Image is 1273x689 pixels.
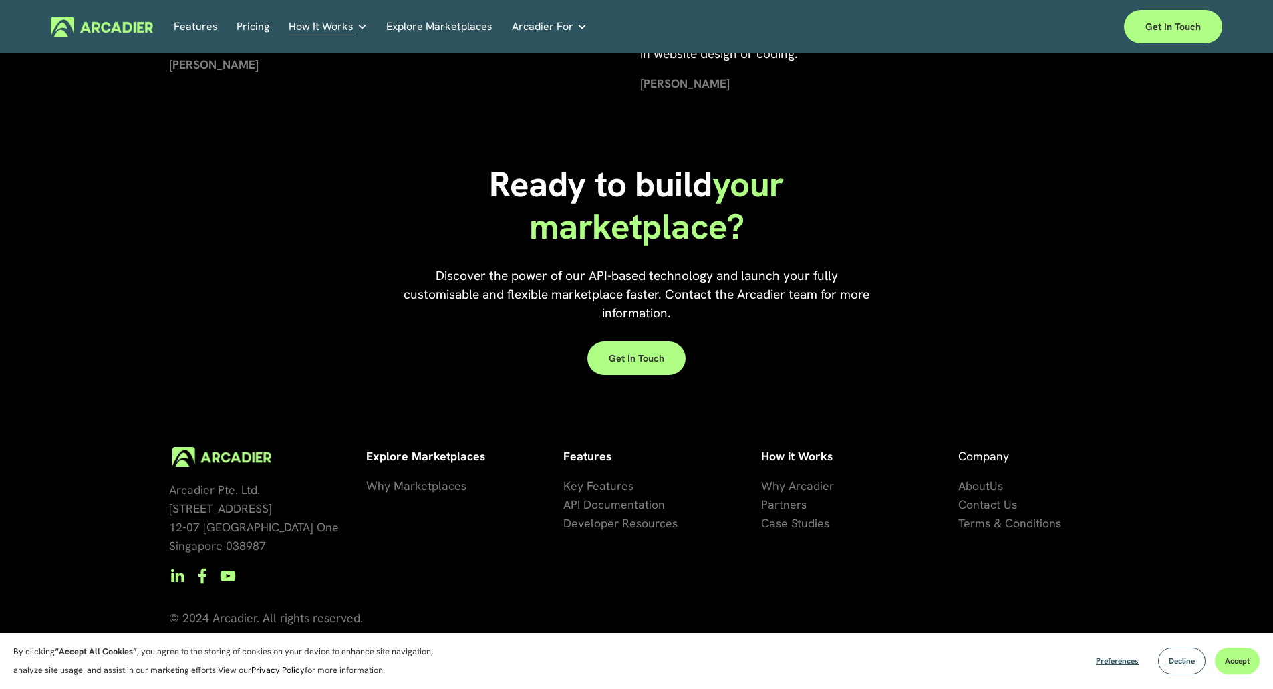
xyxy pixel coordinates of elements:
a: About [958,476,990,495]
a: folder dropdown [289,17,368,37]
a: API Documentation [563,495,665,514]
a: YouTube [220,568,236,584]
h1: your marketplace? [480,164,793,247]
a: Ca [761,514,776,533]
span: artners [768,497,807,512]
strong: Features [563,448,611,464]
span: se Studies [776,515,829,531]
p: By clicking , you agree to the storing of cookies on your device to enhance site navigation, anal... [13,642,448,680]
span: Developer Resources [563,515,678,531]
img: Arcadier [51,17,153,37]
span: Us [990,478,1003,493]
a: Get in touch [1124,10,1222,43]
a: Developer Resources [563,514,678,533]
button: Decline [1158,648,1206,674]
a: P [761,495,768,514]
span: Contact Us [958,497,1017,512]
button: Preferences [1086,648,1149,674]
a: folder dropdown [512,17,587,37]
span: About [958,478,990,493]
span: Terms & Conditions [958,515,1061,531]
strong: Explore Marketplaces [366,448,485,464]
span: Ready to build [489,161,712,207]
a: LinkedIn [169,568,185,584]
a: Features [174,17,218,37]
span: Arcadier For [512,17,573,36]
a: Key Features [563,476,633,495]
span: Discover the power of our API-based technology and launch your fully customisable and flexible ma... [404,267,873,321]
a: se Studies [776,514,829,533]
span: Why Arcadier [761,478,834,493]
a: Pricing [237,17,269,37]
strong: [PERSON_NAME] [169,57,259,72]
a: Contact Us [958,495,1017,514]
a: Why Arcadier [761,476,834,495]
span: Key Features [563,478,633,493]
iframe: Chat Widget [1206,625,1273,689]
span: How It Works [289,17,353,36]
span: Company [958,448,1009,464]
span: Ca [761,515,776,531]
a: Facebook [194,568,210,584]
strong: [PERSON_NAME] [640,76,730,91]
span: Why Marketplaces [366,478,466,493]
span: Decline [1169,656,1195,666]
span: © 2024 Arcadier. All rights reserved. [169,610,363,626]
span: API Documentation [563,497,665,512]
span: P [761,497,768,512]
a: Terms & Conditions [958,514,1061,533]
a: Get in touch [587,341,686,375]
span: Arcadier Pte. Ltd. [STREET_ADDRESS] 12-07 [GEOGRAPHIC_DATA] One Singapore 038987 [169,482,339,553]
strong: “Accept All Cookies” [55,646,137,657]
a: Privacy Policy [251,664,305,676]
a: Explore Marketplaces [386,17,492,37]
span: Preferences [1096,656,1139,666]
a: Why Marketplaces [366,476,466,495]
strong: How it Works [761,448,833,464]
a: artners [768,495,807,514]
